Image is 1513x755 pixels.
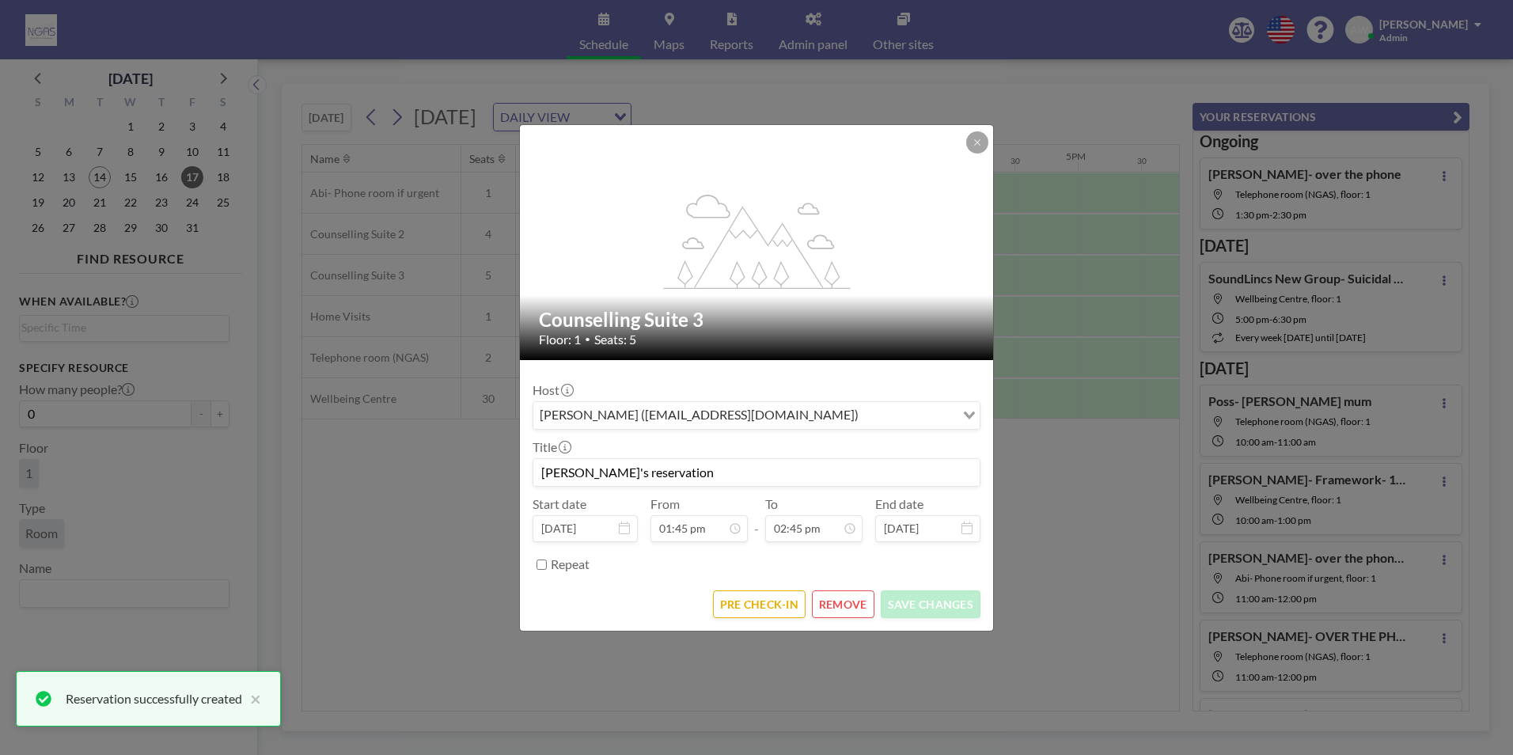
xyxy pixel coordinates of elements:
button: PRE CHECK-IN [713,590,806,618]
label: Host [533,382,572,398]
g: flex-grow: 1.2; [664,193,851,288]
span: [PERSON_NAME] ([EMAIL_ADDRESS][DOMAIN_NAME]) [537,405,862,426]
button: REMOVE [812,590,874,618]
label: End date [875,496,923,512]
label: From [650,496,680,512]
label: Repeat [551,556,590,572]
button: SAVE CHANGES [881,590,980,618]
label: Title [533,439,570,455]
input: (No title) [533,459,980,486]
span: Floor: 1 [539,332,581,347]
button: close [242,689,261,708]
div: Reservation successfully created [66,689,242,708]
span: - [754,502,759,537]
label: To [765,496,778,512]
div: Search for option [533,402,980,429]
h2: Counselling Suite 3 [539,308,976,332]
span: • [585,333,590,345]
input: Search for option [863,405,954,426]
label: Start date [533,496,586,512]
span: Seats: 5 [594,332,636,347]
